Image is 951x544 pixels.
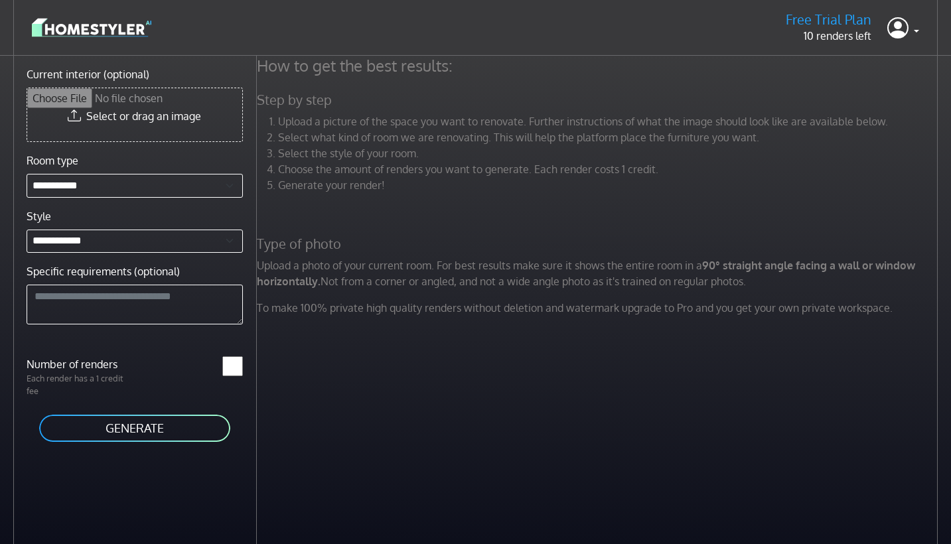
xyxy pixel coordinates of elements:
p: Upload a photo of your current room. For best results make sure it shows the entire room in a Not... [249,257,949,289]
h5: Type of photo [249,236,949,252]
label: Current interior (optional) [27,66,149,82]
label: Specific requirements (optional) [27,263,180,279]
img: logo-3de290ba35641baa71223ecac5eacb59cb85b4c7fdf211dc9aaecaaee71ea2f8.svg [32,16,151,39]
p: 10 renders left [786,28,871,44]
button: GENERATE [38,413,232,443]
p: To make 100% private high quality renders without deletion and watermark upgrade to Pro and you g... [249,300,949,316]
h5: Free Trial Plan [786,11,871,28]
h5: Step by step [249,92,949,108]
strong: 90° straight angle facing a wall or window horizontally. [257,259,915,288]
li: Select the style of your room. [278,145,941,161]
li: Select what kind of room we are renovating. This will help the platform place the furniture you w... [278,129,941,145]
label: Room type [27,153,78,169]
h4: How to get the best results: [249,56,949,76]
p: Each render has a 1 credit fee [19,372,135,397]
label: Number of renders [19,356,135,372]
li: Generate your render! [278,177,941,193]
li: Upload a picture of the space you want to renovate. Further instructions of what the image should... [278,113,941,129]
li: Choose the amount of renders you want to generate. Each render costs 1 credit. [278,161,941,177]
label: Style [27,208,51,224]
